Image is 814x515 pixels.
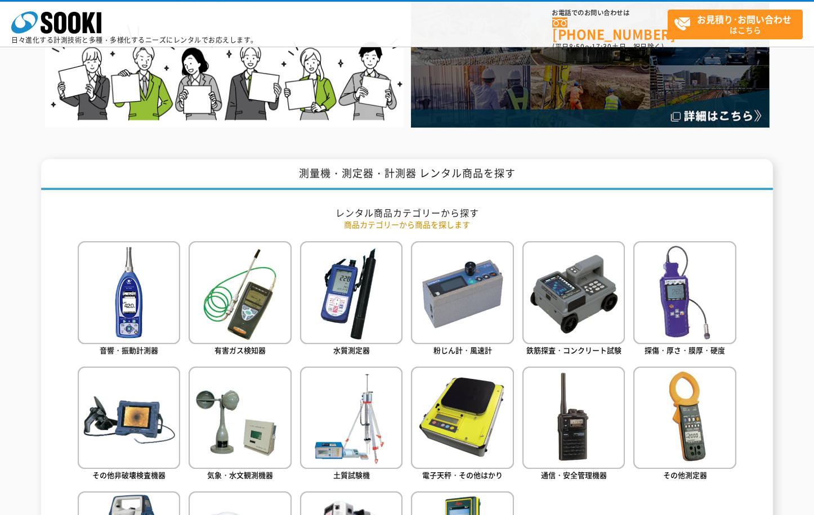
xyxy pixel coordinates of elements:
[214,345,266,355] span: 有害ガス検知器
[189,241,291,344] img: 有害ガス検知器
[522,241,625,344] img: 鉄筋探査・コンクリート試験
[78,241,180,358] a: 音響・振動計測器
[633,367,736,469] img: その他測定器
[411,367,513,469] img: 電子天秤・その他はかり
[78,367,180,469] img: その他非破壊検査機器
[422,469,503,480] span: 電子天秤・その他はかり
[100,345,158,355] span: 音響・振動計測器
[78,219,736,231] p: 商品カテゴリーから商品を探します
[300,367,402,469] img: 土質試験機
[189,241,291,358] a: 有害ガス検知器
[541,469,607,480] span: 通信・安全管理機器
[522,367,625,483] a: 通信・安全管理機器
[552,10,668,16] span: お電話でのお問い合わせは
[411,241,513,358] a: 粉じん計・風速計
[569,42,585,52] span: 8:50
[522,241,625,358] a: 鉄筋探査・コンクリート試験
[333,469,370,480] span: 土質試験機
[78,241,180,344] img: 音響・振動計測器
[189,367,291,469] img: 気象・水文観測機器
[592,42,612,52] span: 17:30
[300,241,402,358] a: 水質測定器
[668,10,803,39] a: お見積り･お問い合わせはこちら
[633,241,736,344] img: 探傷・厚さ・膜厚・硬度
[663,469,707,480] span: その他測定器
[78,367,180,483] a: その他非破壊検査機器
[645,345,725,355] span: 探傷・厚さ・膜厚・硬度
[300,241,402,344] img: 水質測定器
[411,241,513,344] img: 粉じん計・風速計
[11,37,258,43] p: 日々進化する計測技術と多種・多様化するニーズにレンタルでお応えします。
[411,367,513,483] a: 電子天秤・その他はかり
[526,345,621,355] span: 鉄筋探査・コンクリート試験
[633,241,736,358] a: 探傷・厚さ・膜厚・硬度
[433,345,492,355] span: 粉じん計・風速計
[189,367,291,483] a: 気象・水文観測機器
[333,345,370,355] span: 水質測定器
[552,42,664,52] span: (平日 ～ 土日、祝日除く)
[92,469,166,480] span: その他非破壊検査機器
[674,10,802,38] span: はこちら
[41,159,773,190] h1: 測量機・測定器・計測器 レンタル商品を探す
[522,367,625,469] img: 通信・安全管理機器
[300,367,402,483] a: 土質試験機
[552,17,668,40] a: [PHONE_NUMBER]
[207,469,273,480] span: 気象・水文観測機器
[633,367,736,483] a: その他測定器
[697,12,791,26] strong: お見積り･お問い合わせ
[78,207,736,219] h2: レンタル商品カテゴリーから探す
